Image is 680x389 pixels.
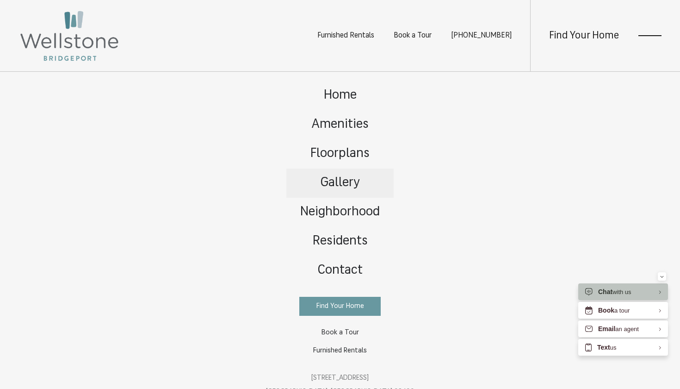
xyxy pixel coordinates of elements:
[321,176,360,189] span: Gallery
[299,324,381,342] a: Book a Tour
[312,118,369,131] span: Amenities
[286,227,394,256] a: Go to Residents
[19,9,120,63] img: Wellstone
[549,31,619,41] a: Find Your Home
[299,342,381,360] a: Furnished Rentals (opens in a new tab)
[300,206,380,219] span: Neighborhood
[313,347,367,354] span: Furnished Rentals
[286,139,394,169] a: Go to Floorplans
[451,32,512,39] a: Call Us at (253) 642-8681
[310,147,370,160] span: Floorplans
[317,264,363,277] span: Contact
[286,169,394,198] a: Go to Gallery
[317,32,374,39] a: Furnished Rentals
[324,89,357,102] span: Home
[321,329,359,336] span: Book a Tour
[286,256,394,285] a: Go to Contact
[638,31,661,40] button: Open Menu
[286,81,394,110] a: Go to Home
[394,32,432,39] a: Book a Tour
[313,235,368,248] span: Residents
[451,32,512,39] span: [PHONE_NUMBER]
[316,303,364,310] span: Find Your Home
[286,110,394,139] a: Go to Amenities
[299,297,381,316] a: Find Your Home
[286,198,394,227] a: Go to Neighborhood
